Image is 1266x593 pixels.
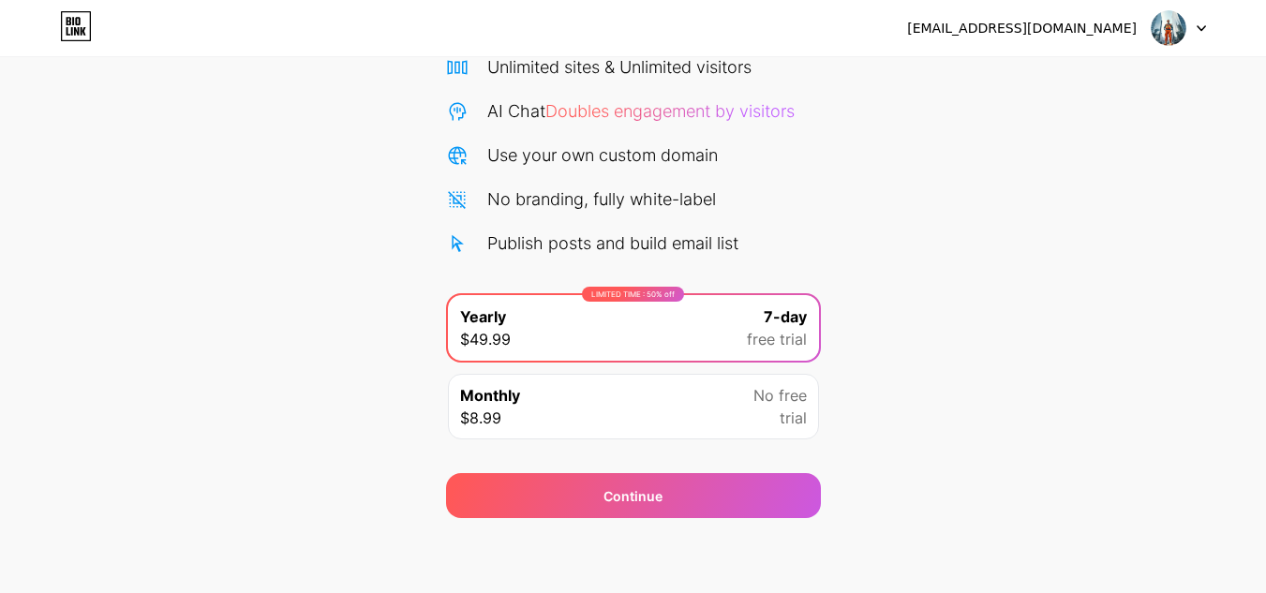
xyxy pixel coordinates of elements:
span: $8.99 [460,407,501,429]
div: No branding, fully white-label [487,186,716,212]
span: No free [753,384,807,407]
div: [EMAIL_ADDRESS][DOMAIN_NAME] [907,19,1137,38]
span: $49.99 [460,328,511,350]
div: Use your own custom domain [487,142,718,168]
div: Unlimited sites & Unlimited visitors [487,54,752,80]
div: Publish posts and build email list [487,230,738,256]
div: AI Chat [487,98,795,124]
span: Monthly [460,384,520,407]
span: free trial [747,328,807,350]
span: trial [780,407,807,429]
img: lutanatalia [1151,10,1186,46]
span: 7-day [764,305,807,328]
span: Doubles engagement by visitors [545,101,795,121]
span: Continue [603,486,663,506]
div: LIMITED TIME : 50% off [582,287,684,302]
span: Yearly [460,305,506,328]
